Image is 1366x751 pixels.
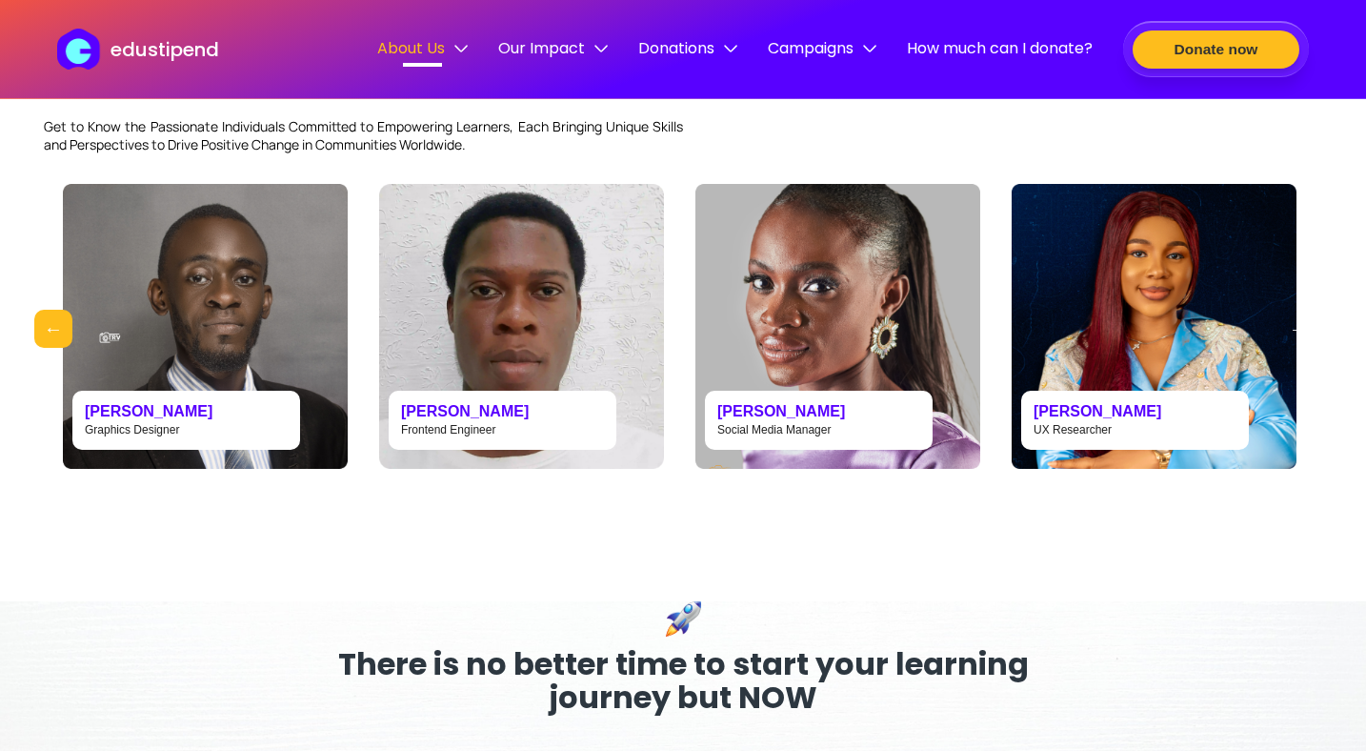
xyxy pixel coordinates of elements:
[665,600,702,638] img: rocket_emoji
[1123,21,1309,77] a: Donate now
[34,310,72,348] button: Previous
[498,36,608,60] span: Our Impact
[1133,30,1299,69] button: Donate now
[594,42,608,55] img: down
[85,403,288,420] p: [PERSON_NAME]
[1279,310,1317,348] button: Next
[695,184,980,469] img: Deborah Odimayo
[379,184,664,469] img: Chijioke Ezeh
[377,36,468,60] span: About Us
[44,117,683,153] p: Get to Know the Passionate Individuals Committed to Empowering Learners, Each Bringing Unique Ski...
[1012,184,1296,469] img: Enobong Akpan
[292,647,1074,714] h1: There is no better time to start your learning journey but NOW
[863,42,876,55] img: down
[57,29,109,70] img: edustipend logo
[724,42,737,55] img: down
[85,423,179,436] small: Graphics Designer
[1034,423,1112,436] small: UX Researcher
[57,29,218,70] a: edustipend logoedustipend
[63,184,348,469] img: Adeboye Joseph
[717,403,920,420] p: [PERSON_NAME]
[1034,403,1236,420] p: [PERSON_NAME]
[907,36,1093,60] span: How much can I donate?
[717,423,831,436] small: Social Media Manager
[401,403,604,420] p: [PERSON_NAME]
[768,36,876,60] span: Campaigns
[638,36,737,60] span: Donations
[454,42,468,55] img: down
[907,36,1093,63] a: How much can I donate?
[110,35,219,64] p: edustipend
[401,423,495,436] small: Frontend Engineer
